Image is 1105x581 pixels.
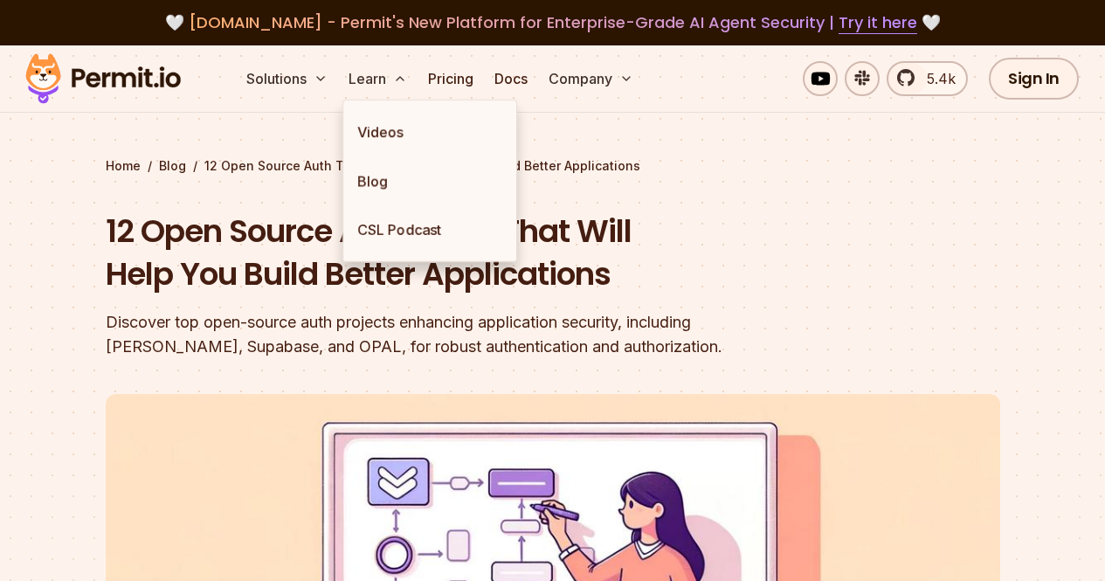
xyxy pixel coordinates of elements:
a: Pricing [421,61,480,96]
a: Try it here [839,11,917,34]
button: Solutions [239,61,335,96]
h1: 12 Open Source Auth Tools That Will Help You Build Better Applications [106,210,777,296]
a: CSL Podcast [343,205,516,254]
div: Discover top open-source auth projects enhancing application security, including [PERSON_NAME], S... [106,310,777,359]
a: Blog [159,157,186,175]
a: Sign In [989,58,1079,100]
button: Company [542,61,640,96]
a: Blog [343,156,516,205]
a: Docs [487,61,535,96]
span: [DOMAIN_NAME] - Permit's New Platform for Enterprise-Grade AI Agent Security | [189,11,917,33]
a: Videos [343,107,516,156]
a: Home [106,157,141,175]
button: Learn [342,61,414,96]
span: 5.4k [916,68,956,89]
div: / / [106,157,1000,175]
a: 5.4k [887,61,968,96]
img: Permit logo [17,49,189,108]
div: 🤍 🤍 [42,10,1063,35]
